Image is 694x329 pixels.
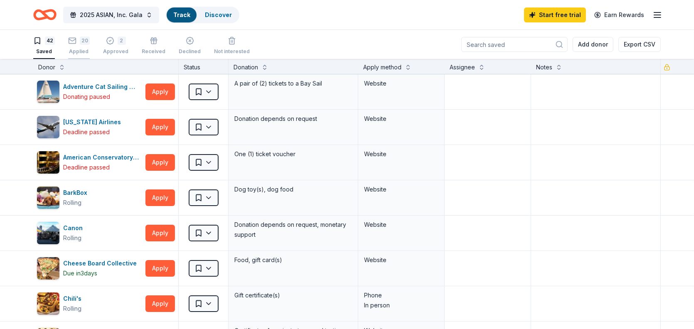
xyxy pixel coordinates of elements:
[145,189,175,206] button: Apply
[63,223,86,233] div: Canon
[364,290,438,300] div: Phone
[63,162,110,172] div: Deadline passed
[33,48,55,55] div: Saved
[234,184,353,195] div: Dog toy(s), dog food
[524,7,586,22] a: Start free trial
[63,82,142,92] div: Adventure Cat Sailing Charters
[37,222,59,244] img: Image for Canon
[33,33,55,59] button: 42Saved
[63,92,110,102] div: Donating paused
[145,260,175,277] button: Apply
[37,115,142,139] button: Image for Alaska Airlines[US_STATE] AirlinesDeadline passed
[63,117,124,127] div: [US_STATE] Airlines
[234,219,353,241] div: Donation depends on request, monetary support
[179,59,229,74] div: Status
[234,113,353,125] div: Donation depends on request
[618,37,661,52] button: Export CSV
[234,254,353,266] div: Food, gift card(s)
[103,48,128,55] div: Approved
[63,258,140,268] div: Cheese Board Collective
[37,257,142,280] button: Image for Cheese Board CollectiveCheese Board CollectiveDue in3days
[37,186,142,209] button: Image for BarkBoxBarkBoxRolling
[68,33,90,59] button: 20Applied
[37,187,59,209] img: Image for BarkBox
[63,188,91,198] div: BarkBox
[37,151,142,174] button: Image for American Conservatory TheaterAmerican Conservatory TheaterDeadline passed
[450,62,475,72] div: Assignee
[145,295,175,312] button: Apply
[80,37,90,45] div: 20
[364,300,438,310] div: In person
[179,48,201,55] div: Declined
[118,37,126,45] div: 2
[234,78,353,89] div: A pair of (2) tickets to a Bay Sail
[145,154,175,171] button: Apply
[173,11,190,18] a: Track
[589,7,649,22] a: Earn Rewards
[63,198,81,208] div: Rolling
[364,255,438,265] div: Website
[179,33,201,59] button: Declined
[45,37,55,45] div: 42
[214,33,250,59] button: Not interested
[37,80,142,103] button: Image for Adventure Cat Sailing ChartersAdventure Cat Sailing ChartersDonating paused
[37,151,59,174] img: Image for American Conservatory Theater
[38,62,55,72] div: Donor
[573,37,613,52] button: Add donor
[63,294,85,304] div: Chili's
[63,268,97,278] div: Due in 3 days
[364,114,438,124] div: Website
[145,119,175,135] button: Apply
[80,10,143,20] span: 2025 ASIAN, Inc. Gala
[68,48,90,55] div: Applied
[461,37,568,52] input: Search saved
[63,127,110,137] div: Deadline passed
[37,292,142,315] button: Image for Chili'sChili'sRolling
[142,33,165,59] button: Received
[364,79,438,88] div: Website
[142,48,165,55] div: Received
[37,221,142,245] button: Image for CanonCanonRolling
[234,148,353,160] div: One (1) ticket voucher
[37,116,59,138] img: Image for Alaska Airlines
[364,149,438,159] div: Website
[63,233,81,243] div: Rolling
[364,220,438,230] div: Website
[63,7,159,23] button: 2025 ASIAN, Inc. Gala
[166,7,239,23] button: TrackDiscover
[364,184,438,194] div: Website
[536,62,552,72] div: Notes
[37,292,59,315] img: Image for Chili's
[37,257,59,280] img: Image for Cheese Board Collective
[363,62,401,72] div: Apply method
[214,48,250,55] div: Not interested
[103,33,128,59] button: 2Approved
[37,81,59,103] img: Image for Adventure Cat Sailing Charters
[145,225,175,241] button: Apply
[234,290,353,301] div: Gift certificate(s)
[63,152,142,162] div: American Conservatory Theater
[33,5,57,25] a: Home
[205,11,232,18] a: Discover
[234,62,258,72] div: Donation
[145,83,175,100] button: Apply
[63,304,81,314] div: Rolling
